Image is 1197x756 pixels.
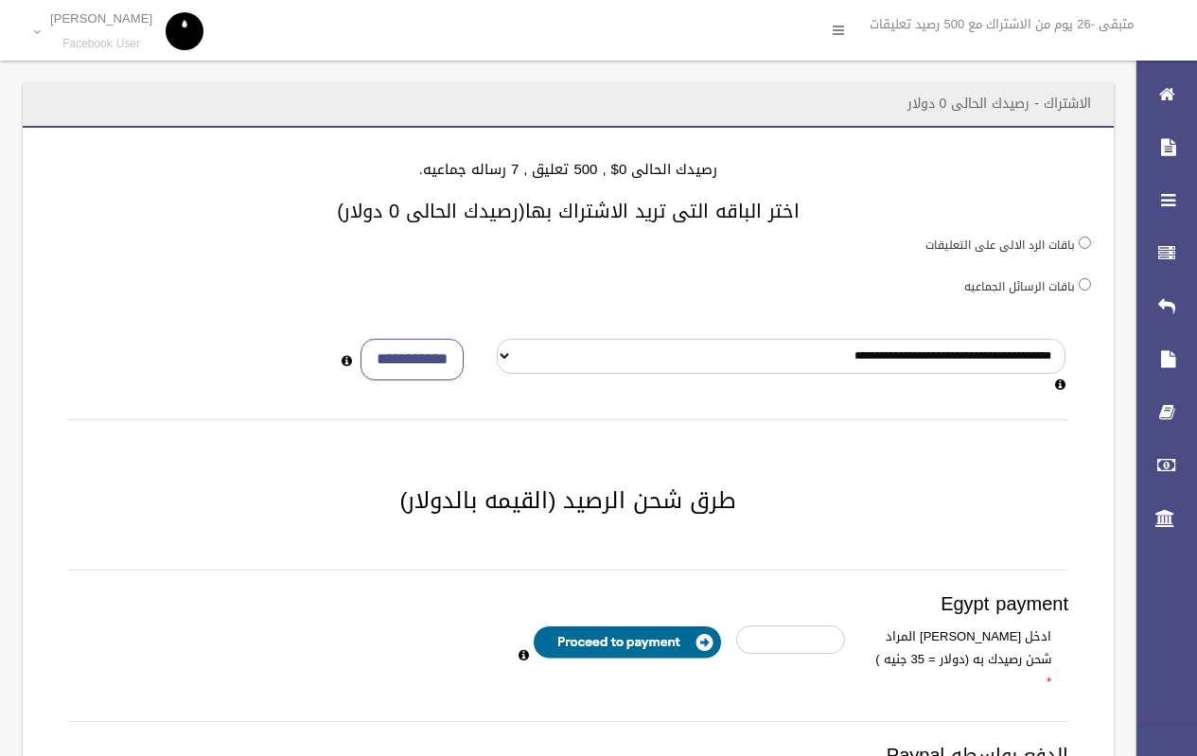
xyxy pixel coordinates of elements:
[68,593,1068,614] h3: Egypt payment
[859,625,1065,694] label: ادخل [PERSON_NAME] المراد شحن رصيدك به (دولار = 35 جنيه )
[45,162,1091,178] h4: رصيدك الحالى 0$ , 500 تعليق , 7 رساله جماعيه.
[50,11,152,26] p: [PERSON_NAME]
[50,37,152,51] small: Facebook User
[925,235,1075,255] label: باقات الرد الالى على التعليقات
[885,85,1114,122] header: الاشتراك - رصيدك الحالى 0 دولار
[45,201,1091,221] h3: اختر الباقه التى تريد الاشتراك بها(رصيدك الحالى 0 دولار)
[964,276,1075,297] label: باقات الرسائل الجماعيه
[45,488,1091,513] h2: طرق شحن الرصيد (القيمه بالدولار)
